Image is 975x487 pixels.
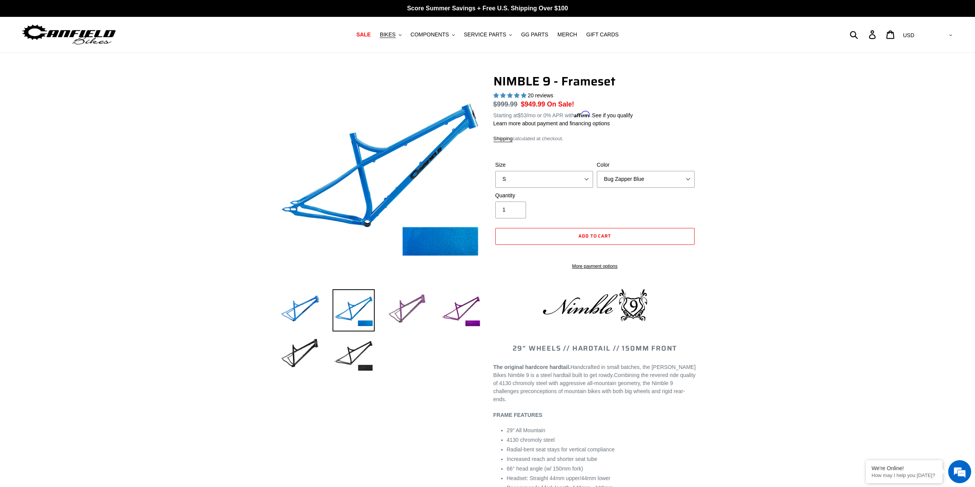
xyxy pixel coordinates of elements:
[495,192,593,200] label: Quantity
[578,232,611,239] span: Add to cart
[528,92,553,98] span: 20 reviews
[507,456,598,462] span: Increased reach and shorter seat tube
[854,26,873,43] input: Search
[507,437,555,443] span: 4130 chromoly steel
[493,364,570,370] strong: The original hardcore hardtail.
[493,110,633,120] p: Starting at /mo or 0% APR with .
[493,100,518,108] s: $999.99
[495,161,593,169] label: Size
[521,31,548,38] span: GG PARTS
[352,30,374,40] a: SALE
[592,112,633,118] a: See if you qualify - Learn more about Affirm Financing (opens in modal)
[493,92,528,98] span: 4.90 stars
[518,112,526,118] span: $53
[21,23,117,47] img: Canfield Bikes
[411,31,449,38] span: COMPONENTS
[495,263,695,270] a: More payment options
[554,30,581,40] a: MERCH
[574,111,590,118] span: Affirm
[440,289,482,331] img: Load image into Gallery viewer, NIMBLE 9 - Frameset
[460,30,516,40] button: SERVICE PARTS
[495,228,695,245] button: Add to cart
[279,334,321,376] img: Load image into Gallery viewer, NIMBLE 9 - Frameset
[586,31,619,38] span: GIFT CARDS
[333,334,375,376] img: Load image into Gallery viewer, NIMBLE 9 - Frameset
[493,136,513,142] a: Shipping
[464,31,506,38] span: SERVICE PARTS
[547,99,574,109] span: On Sale!
[597,161,695,169] label: Color
[407,30,459,40] button: COMPONENTS
[493,364,696,378] span: Handcrafted in small batches, the [PERSON_NAME] Bikes Nimble 9 is a steel hardtail built to get r...
[380,31,395,38] span: BIKES
[872,465,937,471] div: We're Online!
[493,120,610,126] a: Learn more about payment and financing options
[279,289,321,331] img: Load image into Gallery viewer, NIMBLE 9 - Frameset
[333,289,375,331] img: Load image into Gallery viewer, NIMBLE 9 - Frameset
[507,427,546,433] span: 29″ All Mountain
[507,466,583,472] span: 66° head angle (w/ 150mm fork)
[493,372,696,402] span: Combining the revered ride quality of 4130 chromoly steel with aggressive all-mountain geometry, ...
[582,30,623,40] a: GIFT CARDS
[493,412,542,418] b: FRAME FEATURES
[376,30,405,40] button: BIKES
[517,30,552,40] a: GG PARTS
[507,446,615,453] span: Radial-bent seat stays for vertical compliance
[521,100,545,108] span: $949.99
[356,31,370,38] span: SALE
[513,343,677,354] span: 29" WHEELS // HARDTAIL // 150MM FRONT
[507,475,611,481] span: Headset: Straight 44mm upper/44mm lower
[557,31,577,38] span: MERCH
[493,74,696,89] h1: NIMBLE 9 - Frameset
[493,135,696,143] div: calculated at checkout.
[872,472,937,478] p: How may I help you today?
[386,289,428,331] img: Load image into Gallery viewer, NIMBLE 9 - Frameset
